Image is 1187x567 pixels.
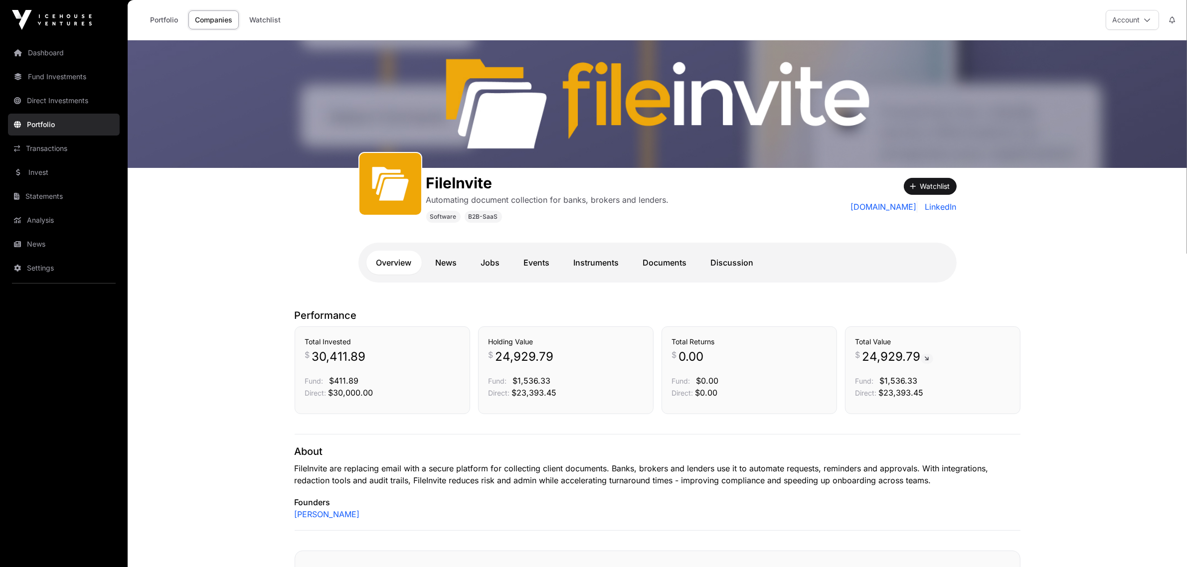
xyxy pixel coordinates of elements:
a: Instruments [564,251,629,275]
span: Direct: [672,389,693,397]
p: About [295,444,1020,458]
a: Watchlist [243,10,287,29]
p: Performance [295,308,1020,322]
span: $1,536.33 [880,376,918,386]
a: Jobs [471,251,510,275]
a: Settings [8,257,120,279]
p: Automating document collection for banks, brokers and lenders. [426,194,669,206]
p: FileInvite are replacing email with a secure platform for collecting client documents. Banks, bro... [295,462,1020,486]
button: Watchlist [904,178,957,195]
a: [PERSON_NAME] [295,508,360,520]
a: Portfolio [144,10,184,29]
a: Fund Investments [8,66,120,88]
span: Fund: [672,377,690,385]
span: Software [430,213,457,221]
a: Overview [366,251,422,275]
a: Analysis [8,209,120,231]
a: Discussion [701,251,764,275]
span: $ [489,349,494,361]
span: $1,536.33 [513,376,551,386]
a: [DOMAIN_NAME] [851,201,917,213]
span: $0.00 [695,388,718,398]
a: Companies [188,10,239,29]
a: Transactions [8,138,120,159]
a: News [426,251,467,275]
img: FileInvite [128,40,1187,168]
h3: Holding Value [489,337,643,347]
a: Portfolio [8,114,120,136]
a: News [8,233,120,255]
span: $ [305,349,310,361]
span: Fund: [855,377,874,385]
nav: Tabs [366,251,949,275]
span: $411.89 [330,376,359,386]
span: Direct: [305,389,327,397]
span: $ [855,349,860,361]
h3: Total Invested [305,337,460,347]
img: Icehouse Ventures Logo [12,10,92,30]
a: LinkedIn [921,201,957,213]
img: fileinvite-favicon.png [363,157,417,211]
a: Documents [633,251,697,275]
p: Founders [295,496,1020,508]
span: $23,393.45 [879,388,924,398]
span: $30,000.00 [329,388,373,398]
a: Direct Investments [8,90,120,112]
span: Direct: [489,389,510,397]
h1: FileInvite [426,174,669,192]
span: $ [672,349,677,361]
span: 30,411.89 [312,349,366,365]
a: Invest [8,161,120,183]
span: Direct: [855,389,877,397]
h3: Total Returns [672,337,827,347]
span: B2B-SaaS [469,213,498,221]
span: $0.00 [696,376,719,386]
iframe: Chat Widget [1137,519,1187,567]
a: Statements [8,185,120,207]
span: 24,929.79 [862,349,933,365]
h3: Total Value [855,337,1010,347]
a: Dashboard [8,42,120,64]
span: Fund: [489,377,507,385]
span: 0.00 [679,349,704,365]
button: Account [1106,10,1159,30]
span: Fund: [305,377,324,385]
span: 24,929.79 [496,349,554,365]
a: Events [514,251,560,275]
span: $23,393.45 [512,388,557,398]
